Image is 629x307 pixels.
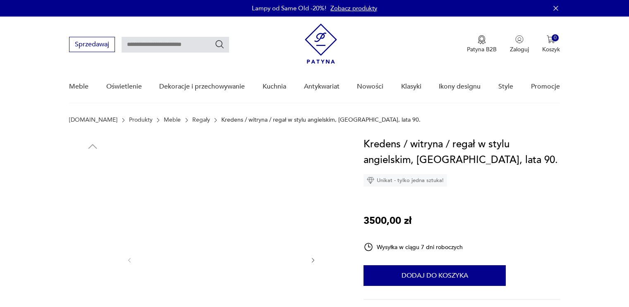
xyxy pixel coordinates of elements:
[69,210,116,257] img: Zdjęcie produktu Kredens / witryna / regał w stylu angielskim, Niemcy, lata 90.
[515,35,524,43] img: Ikonka użytkownika
[467,46,497,53] p: Patyna B2B
[364,137,560,168] h1: Kredens / witryna / regał w stylu angielskim, [GEOGRAPHIC_DATA], lata 90.
[305,24,337,64] img: Patyna - sklep z meblami i dekoracjami vintage
[364,242,463,252] div: Wysyłka w ciągu 7 dni roboczych
[263,71,286,103] a: Kuchnia
[129,117,153,123] a: Produkty
[164,117,181,123] a: Meble
[330,4,377,12] a: Zobacz produkty
[364,213,411,229] p: 3500,00 zł
[357,71,383,103] a: Nowości
[478,35,486,44] img: Ikona medalu
[467,35,497,53] a: Ikona medaluPatyna B2B
[192,117,210,123] a: Regały
[69,71,88,103] a: Meble
[215,39,225,49] button: Szukaj
[159,71,245,103] a: Dekoracje i przechowywanie
[498,71,513,103] a: Style
[552,34,559,41] div: 0
[69,157,116,204] img: Zdjęcie produktu Kredens / witryna / regał w stylu angielskim, Niemcy, lata 90.
[221,117,421,123] p: Kredens / witryna / regał w stylu angielskim, [GEOGRAPHIC_DATA], lata 90.
[69,42,115,48] a: Sprzedawaj
[106,71,142,103] a: Oświetlenie
[252,4,326,12] p: Lampy od Same Old -20%!
[304,71,340,103] a: Antykwariat
[531,71,560,103] a: Promocje
[364,265,506,286] button: Dodaj do koszyka
[547,35,555,43] img: Ikona koszyka
[542,35,560,53] button: 0Koszyk
[69,37,115,52] button: Sprzedawaj
[69,117,117,123] a: [DOMAIN_NAME]
[439,71,481,103] a: Ikony designu
[467,35,497,53] button: Patyna B2B
[510,46,529,53] p: Zaloguj
[510,35,529,53] button: Zaloguj
[364,174,447,187] div: Unikat - tylko jedna sztuka!
[401,71,421,103] a: Klasyki
[367,177,374,184] img: Ikona diamentu
[542,46,560,53] p: Koszyk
